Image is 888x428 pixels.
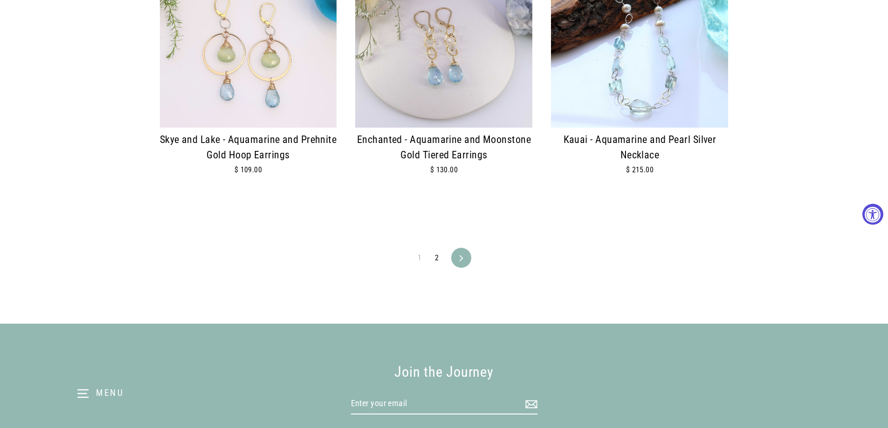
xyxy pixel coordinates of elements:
[430,165,458,174] span: $ 130.00
[351,393,537,415] input: Enter your email
[412,251,427,265] span: 1
[19,378,182,409] button: Menu
[355,132,532,163] div: Enchanted - Aquamarine and Moonstone Gold Tiered Earrings
[96,387,124,398] span: Menu
[862,204,883,224] button: Accessibility Widget, click to open
[626,165,654,174] span: $ 215.00
[196,361,692,384] div: Join the Journey
[429,251,444,265] a: 2
[551,132,728,163] div: Kauai - Aquamarine and Pearl Silver Necklace
[234,165,262,174] span: $ 109.00
[160,132,337,163] div: Skye and Lake - Aquamarine and Prehnite Gold Hoop Earrings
